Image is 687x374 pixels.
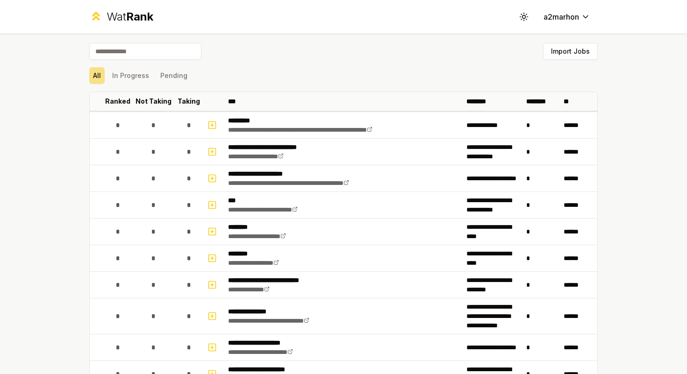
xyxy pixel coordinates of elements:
[543,43,598,60] button: Import Jobs
[136,97,172,106] p: Not Taking
[544,11,579,22] span: a2marhon
[108,67,153,84] button: In Progress
[89,67,105,84] button: All
[157,67,191,84] button: Pending
[536,8,598,25] button: a2marhon
[105,97,130,106] p: Ranked
[89,9,153,24] a: WatRank
[107,9,153,24] div: Wat
[126,10,153,23] span: Rank
[178,97,200,106] p: Taking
